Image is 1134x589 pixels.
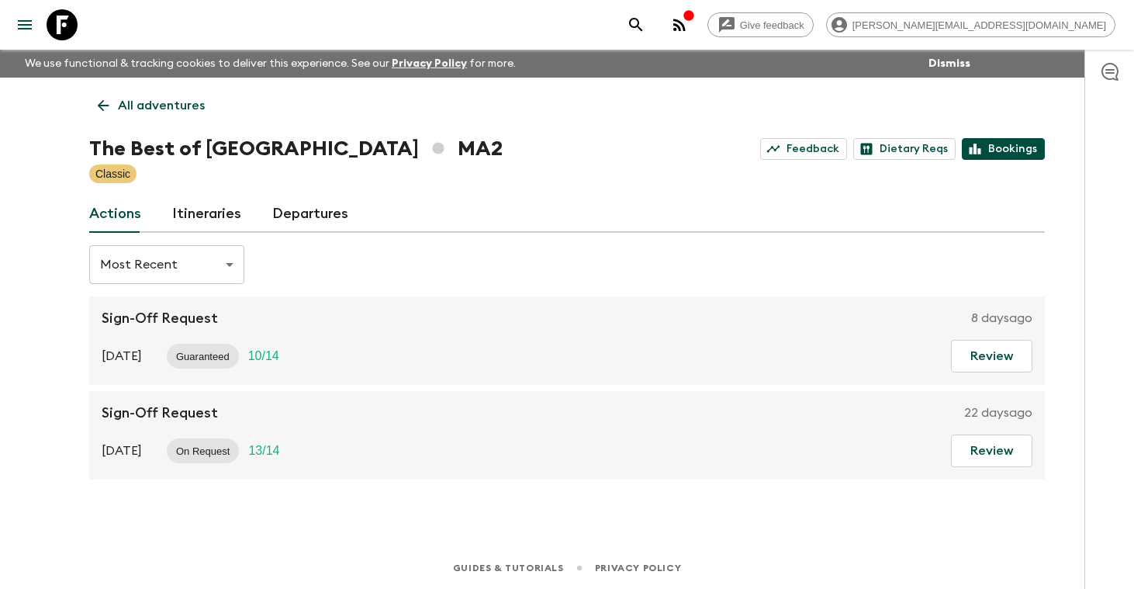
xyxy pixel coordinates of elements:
[248,442,279,460] p: 13 / 14
[595,560,681,577] a: Privacy Policy
[392,58,467,69] a: Privacy Policy
[760,138,847,160] a: Feedback
[102,347,142,366] p: [DATE]
[731,19,813,31] span: Give feedback
[95,166,130,182] p: Classic
[707,12,814,37] a: Give feedback
[239,344,289,369] div: Trip Fill
[951,435,1032,467] button: Review
[844,19,1115,31] span: [PERSON_NAME][EMAIL_ADDRESS][DOMAIN_NAME]
[853,138,956,160] a: Dietary Reqs
[925,53,974,74] button: Dismiss
[964,404,1032,422] p: 22 days ago
[962,138,1045,160] a: Bookings
[102,309,218,327] p: Sign-Off Request
[272,196,348,233] a: Departures
[89,196,141,233] a: Actions
[971,309,1032,327] p: 8 days ago
[167,351,239,362] span: Guaranteed
[19,50,522,78] p: We use functional & tracking cookies to deliver this experience. See our for more.
[167,445,239,457] span: On Request
[9,9,40,40] button: menu
[89,243,244,286] div: Most Recent
[951,340,1032,372] button: Review
[102,442,142,460] p: [DATE]
[172,196,241,233] a: Itineraries
[453,560,564,577] a: Guides & Tutorials
[239,438,289,463] div: Trip Fill
[118,96,205,115] p: All adventures
[621,9,652,40] button: search adventures
[248,347,279,366] p: 10 / 14
[826,12,1115,37] div: [PERSON_NAME][EMAIL_ADDRESS][DOMAIN_NAME]
[102,404,218,422] p: Sign-Off Request
[89,133,503,165] h1: The Best of [GEOGRAPHIC_DATA] MA2
[89,90,213,121] a: All adventures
